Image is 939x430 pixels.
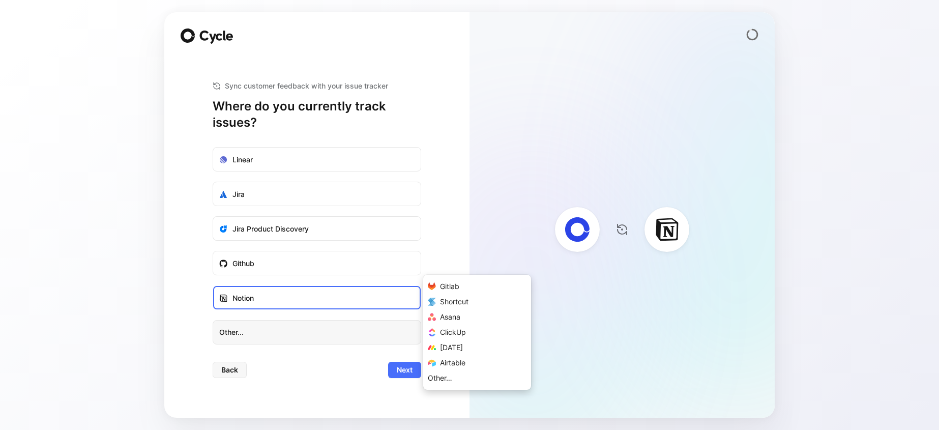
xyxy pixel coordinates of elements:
span: ClickUp [440,328,466,336]
span: Asana [440,312,460,321]
span: Shortcut [440,297,468,306]
span: Gitlab [440,282,459,291]
span: [DATE] [440,343,463,352]
div: Other… [428,372,452,384]
span: Airtable [440,358,465,367]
